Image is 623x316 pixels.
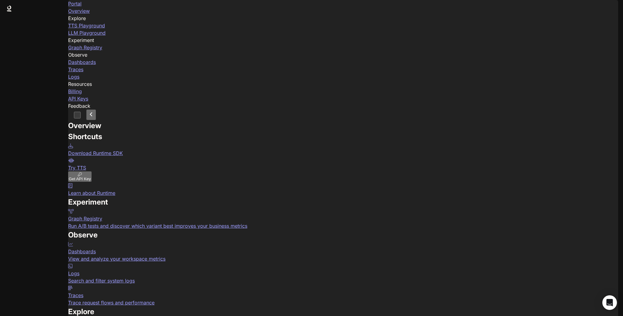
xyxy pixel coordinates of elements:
button: Close drawer [86,110,96,120]
p: Run A/B tests and discover which variant best improves your business metrics [68,222,618,230]
h2: Experiment [68,197,618,208]
p: Explore [68,15,618,22]
span: Dashboards [68,59,96,65]
span: Billing [68,88,82,94]
a: LogsSearch and filter system logs [68,262,618,284]
h2: Shortcuts [68,131,618,142]
a: Learn about Runtime [68,182,618,197]
h1: Overview [68,120,618,131]
a: Traces [68,66,618,73]
p: Search and filter system logs [68,277,618,284]
a: Overview [68,7,618,15]
a: Feedback [68,102,618,110]
a: LLM Playground [68,29,618,37]
h2: Observe [68,230,618,241]
a: DashboardsView and analyze your workspace metrics [68,241,618,262]
a: Dashboards [68,58,618,66]
span: Dark mode toggle [68,114,86,120]
p: Graph Registry [68,215,618,222]
span: Traces [68,66,83,72]
p: Resources [68,80,618,88]
a: Try TTS [68,157,618,171]
span: LLM Playground [68,30,106,36]
span: Feedback [68,103,90,109]
a: Graph Registry [68,44,618,51]
p: Observe [68,51,618,58]
p: Try TTS [68,164,618,171]
p: Logs [68,270,618,277]
span: Logs [68,74,79,80]
p: Get API Key [69,177,91,181]
span: Overview [68,8,90,14]
a: Billing [68,88,618,95]
p: Learn about Runtime [68,189,618,197]
button: Get API Key [68,171,92,182]
p: Dashboards [68,248,618,255]
a: Graph RegistryRun A/B tests and discover which variant best improves your business metrics [68,208,618,230]
a: API Keys [68,95,618,102]
a: TTS Playground [68,22,618,29]
p: View and analyze your workspace metrics [68,255,618,262]
span: TTS Playground [68,23,105,29]
p: Download Runtime SDK [68,149,618,157]
p: Traces [68,292,618,299]
a: Portal [68,1,82,7]
a: Download Runtime SDK [68,142,618,157]
span: API Keys [68,96,88,102]
p: Trace request flows and performance [68,299,618,306]
span: Graph Registry [68,44,102,51]
a: TracesTrace request flows and performance [68,284,618,306]
div: Open Intercom Messenger [602,295,617,310]
p: Experiment [68,37,618,44]
a: Logs [68,73,618,80]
